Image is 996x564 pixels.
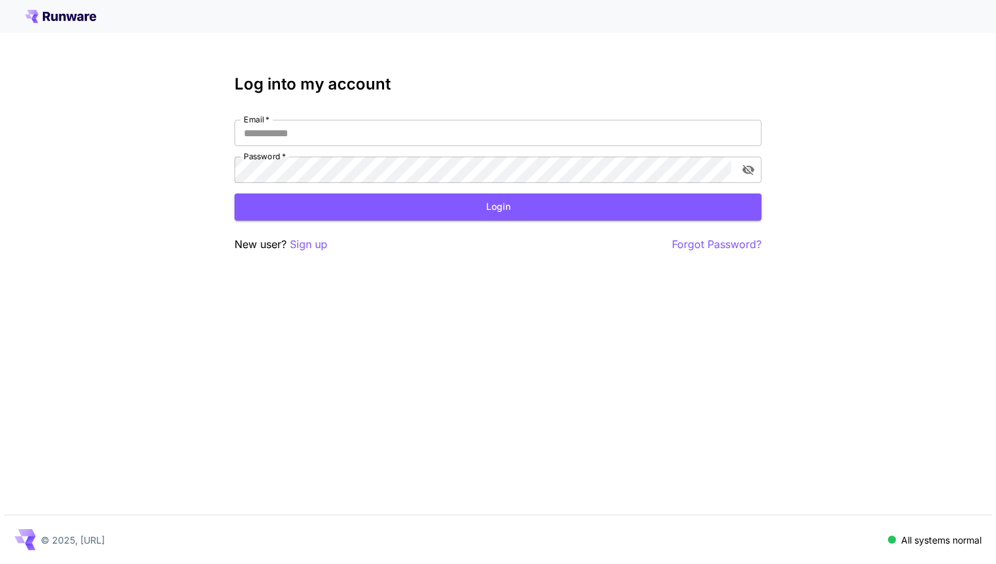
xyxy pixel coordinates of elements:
[244,151,286,162] label: Password
[736,158,760,182] button: toggle password visibility
[290,236,327,253] button: Sign up
[235,75,761,93] h3: Log into my account
[235,193,761,220] button: Login
[41,533,105,547] p: © 2025, [URL]
[901,533,982,547] p: All systems normal
[672,236,761,253] button: Forgot Password?
[244,114,269,125] label: Email
[235,236,327,253] p: New user?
